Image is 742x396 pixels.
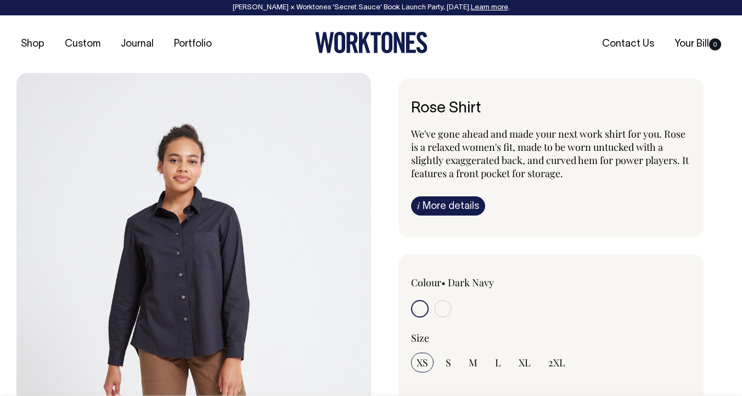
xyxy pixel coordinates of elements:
[519,356,531,369] span: XL
[411,276,523,289] div: Colour
[513,353,536,372] input: XL
[469,356,477,369] span: M
[417,200,420,211] span: i
[411,100,691,117] h6: Rose Shirt
[670,35,726,53] a: Your Bill0
[548,356,565,369] span: 2XL
[441,276,446,289] span: •
[440,353,457,372] input: S
[446,356,451,369] span: S
[411,353,434,372] input: XS
[170,35,216,53] a: Portfolio
[411,331,691,344] div: Size
[116,35,158,53] a: Journal
[16,35,49,53] a: Shop
[411,127,689,180] span: We've gone ahead and made your next work shirt for you. Rose is a relaxed women's fit, made to be...
[709,38,721,50] span: 0
[60,35,105,53] a: Custom
[448,276,494,289] label: Dark Navy
[490,353,507,372] input: L
[463,353,483,372] input: M
[543,353,571,372] input: 2XL
[417,356,428,369] span: XS
[495,356,501,369] span: L
[11,4,731,12] div: [PERSON_NAME] × Worktones ‘Secret Sauce’ Book Launch Party, [DATE]. .
[411,196,485,216] a: iMore details
[471,4,508,11] a: Learn more
[598,35,659,53] a: Contact Us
